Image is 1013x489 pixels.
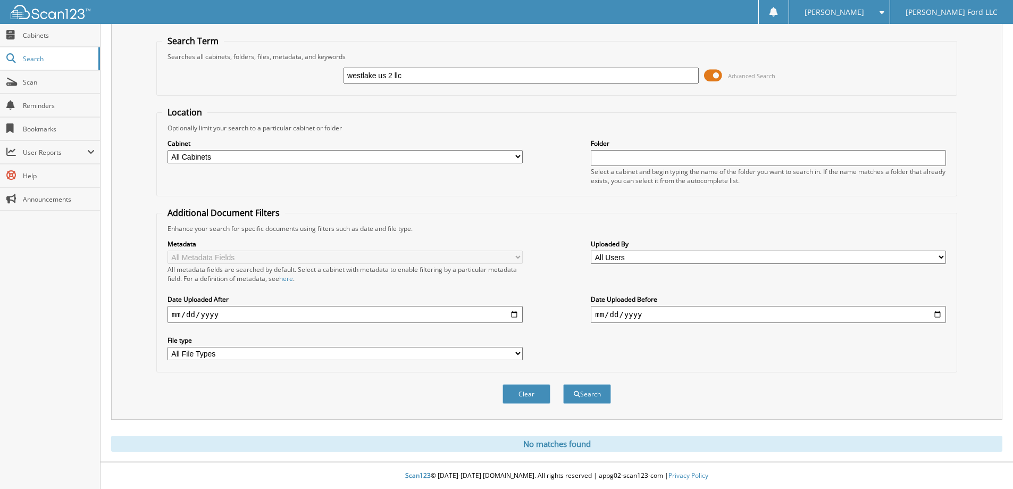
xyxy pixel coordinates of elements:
[805,9,864,15] span: [PERSON_NAME]
[906,9,998,15] span: [PERSON_NAME] Ford LLC
[111,436,1002,452] div: No matches found
[168,239,523,248] label: Metadata
[728,72,775,80] span: Advanced Search
[591,239,946,248] label: Uploaded By
[168,139,523,148] label: Cabinet
[591,295,946,304] label: Date Uploaded Before
[168,295,523,304] label: Date Uploaded After
[162,106,207,118] legend: Location
[960,438,1013,489] iframe: Chat Widget
[279,274,293,283] a: here
[11,5,90,19] img: scan123-logo-white.svg
[23,125,95,134] span: Bookmarks
[23,54,93,63] span: Search
[23,78,95,87] span: Scan
[23,101,95,110] span: Reminders
[162,207,285,219] legend: Additional Document Filters
[503,384,550,404] button: Clear
[162,52,951,61] div: Searches all cabinets, folders, files, metadata, and keywords
[23,148,87,157] span: User Reports
[591,306,946,323] input: end
[668,471,708,480] a: Privacy Policy
[23,31,95,40] span: Cabinets
[162,224,951,233] div: Enhance your search for specific documents using filters such as date and file type.
[168,336,523,345] label: File type
[405,471,431,480] span: Scan123
[162,123,951,132] div: Optionally limit your search to a particular cabinet or folder
[23,171,95,180] span: Help
[168,265,523,283] div: All metadata fields are searched by default. Select a cabinet with metadata to enable filtering b...
[591,167,946,185] div: Select a cabinet and begin typing the name of the folder you want to search in. If the name match...
[23,195,95,204] span: Announcements
[591,139,946,148] label: Folder
[101,463,1013,489] div: © [DATE]-[DATE] [DOMAIN_NAME]. All rights reserved | appg02-scan123-com |
[168,306,523,323] input: start
[563,384,611,404] button: Search
[162,35,224,47] legend: Search Term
